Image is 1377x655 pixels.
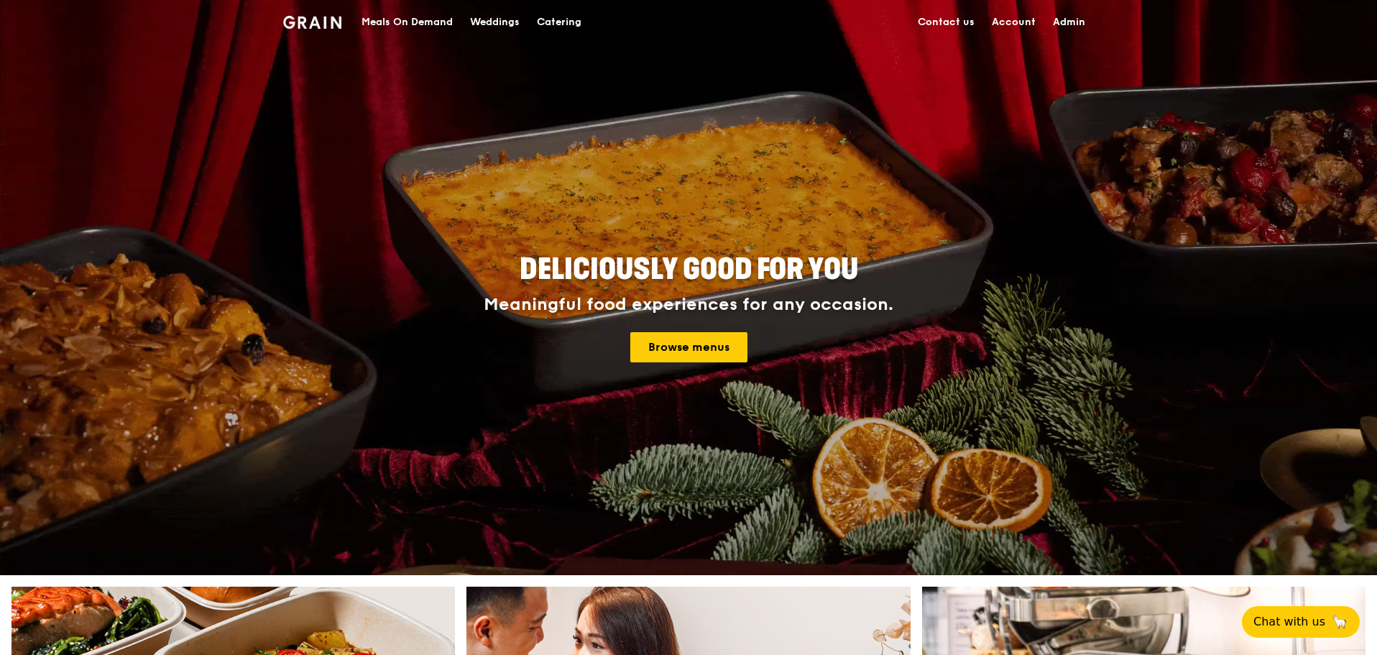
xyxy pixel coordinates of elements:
[520,252,858,287] span: Deliciously good for you
[470,1,520,44] div: Weddings
[528,1,590,44] a: Catering
[1253,613,1325,631] span: Chat with us
[1044,1,1094,44] a: Admin
[1242,606,1360,638] button: Chat with us🦙
[430,295,947,315] div: Meaningful food experiences for any occasion.
[630,332,747,362] a: Browse menus
[1331,613,1348,631] span: 🦙
[461,1,528,44] a: Weddings
[361,1,453,44] div: Meals On Demand
[283,16,341,29] img: Grain
[983,1,1044,44] a: Account
[537,1,581,44] div: Catering
[909,1,983,44] a: Contact us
